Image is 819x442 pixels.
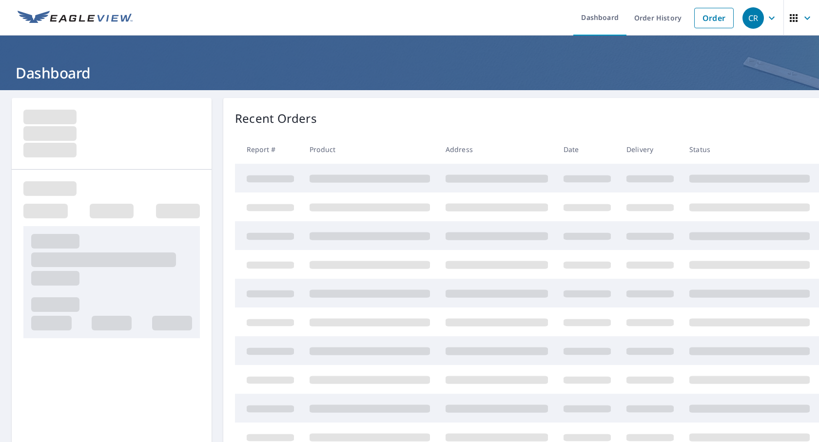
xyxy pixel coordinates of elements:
[742,7,764,29] div: CR
[235,110,317,127] p: Recent Orders
[18,11,133,25] img: EV Logo
[619,135,682,164] th: Delivery
[12,63,807,83] h1: Dashboard
[682,135,818,164] th: Status
[556,135,619,164] th: Date
[235,135,302,164] th: Report #
[694,8,734,28] a: Order
[302,135,438,164] th: Product
[438,135,556,164] th: Address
